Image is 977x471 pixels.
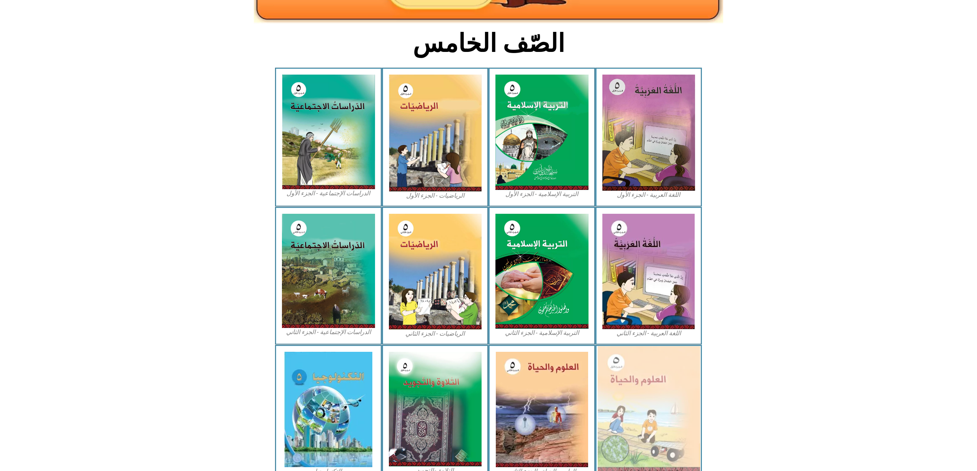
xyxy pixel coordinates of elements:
[495,190,589,198] figcaption: التربية الإسلامية - الجزء الأول
[282,328,375,336] figcaption: الدراسات الإجتماعية - الجزء الثاني
[495,329,589,337] figcaption: التربية الإسلامية - الجزء الثاني
[602,329,695,338] figcaption: اللغة العربية - الجزء الثاني
[362,28,616,58] h2: الصّف الخامس
[389,191,482,200] figcaption: الرياضيات - الجزء الأول​
[389,330,482,338] figcaption: الرياضيات - الجزء الثاني
[602,191,695,199] figcaption: اللغة العربية - الجزء الأول​
[282,189,375,198] figcaption: الدراسات الإجتماعية - الجزء الأول​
